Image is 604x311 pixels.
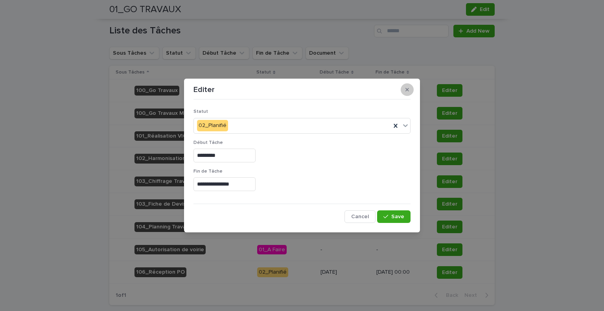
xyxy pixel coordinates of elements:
div: 02_Planifié [197,120,228,131]
span: Cancel [351,214,369,219]
button: Save [377,210,411,223]
span: Statut [193,109,208,114]
span: Fin de Tâche [193,169,223,174]
span: Save [391,214,404,219]
p: Editer [193,85,215,94]
span: Début Tâche [193,140,223,145]
button: Cancel [344,210,376,223]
